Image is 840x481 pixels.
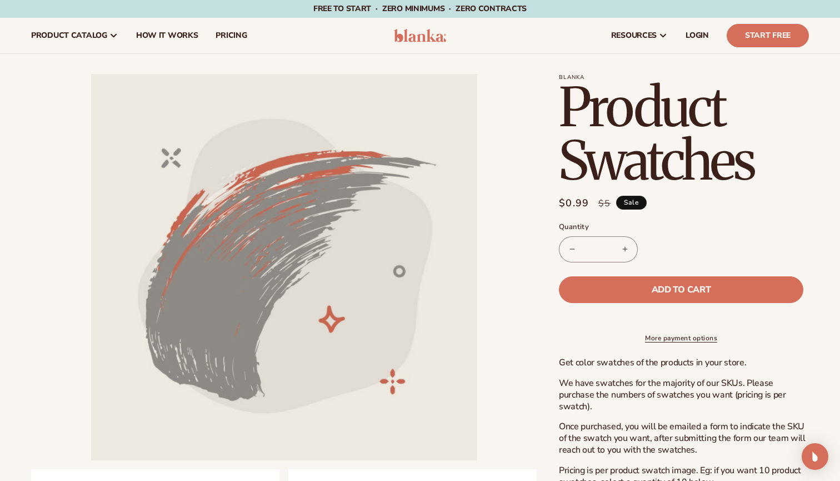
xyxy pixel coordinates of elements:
div: Open Intercom Messenger [802,443,828,470]
a: LOGIN [677,18,718,53]
h1: Product Swatches [559,81,809,187]
a: More payment options [559,333,803,343]
label: Quantity [559,222,803,233]
a: product catalog [22,18,127,53]
span: LOGIN [686,31,709,40]
span: product catalog [31,31,107,40]
p: Get color swatches of the products in your store. [559,357,809,369]
span: pricing [216,31,247,40]
img: logo [394,29,447,42]
p: Once purchased, you will be emailed a form to indicate the SKU of the swatch you want, after subm... [559,421,809,455]
span: resources [611,31,657,40]
a: resources [602,18,677,53]
a: Start Free [727,24,809,47]
s: $5 [598,197,611,210]
a: pricing [207,18,256,53]
span: Free to start · ZERO minimums · ZERO contracts [313,3,527,14]
span: Sale [616,196,647,210]
a: How It Works [127,18,207,53]
span: How It Works [136,31,198,40]
span: Add to cart [652,285,711,294]
p: We have swatches for the majority of our SKUs. Please purchase the numbers of swatches you want (... [559,378,809,412]
button: Add to cart [559,276,803,303]
span: $0.99 [559,196,589,211]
